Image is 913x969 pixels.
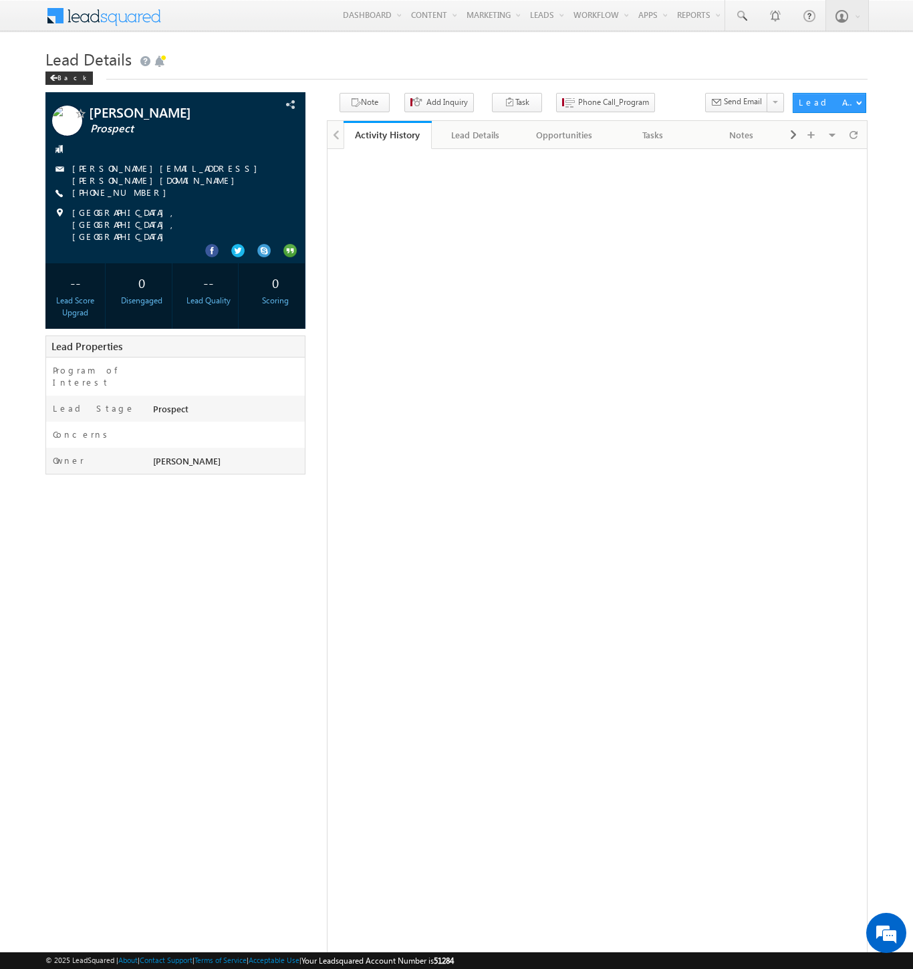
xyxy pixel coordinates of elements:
span: [PERSON_NAME] [153,455,221,466]
a: Notes [697,121,785,149]
img: Profile photo [52,106,82,140]
span: Add Inquiry [426,96,468,108]
a: Contact Support [140,956,192,964]
span: Prospect [90,122,251,136]
div: Activity History [354,128,422,141]
div: Lead Details [442,127,508,143]
div: Disengaged [116,295,168,307]
button: Lead Actions [793,93,866,113]
a: Activity History [344,121,432,149]
span: Phone Call_Program [578,96,649,108]
button: Add Inquiry [404,93,474,112]
label: Lead Stage [53,402,135,414]
div: Lead Actions [799,96,856,108]
div: Back [45,72,93,85]
a: [PERSON_NAME][EMAIL_ADDRESS][PERSON_NAME][DOMAIN_NAME] [72,162,264,186]
button: Send Email [705,93,768,112]
button: Task [492,93,542,112]
span: Your Leadsquared Account Number is [301,956,454,966]
div: -- [49,270,102,295]
a: Opportunities [521,121,609,149]
span: [PERSON_NAME] [89,106,249,119]
span: [GEOGRAPHIC_DATA], [GEOGRAPHIC_DATA], [GEOGRAPHIC_DATA] [72,206,281,243]
a: Acceptable Use [249,956,299,964]
div: Scoring [249,295,301,307]
div: Tasks [620,127,685,143]
span: [PHONE_NUMBER] [72,186,173,200]
label: Owner [53,454,84,466]
div: -- [182,270,235,295]
a: About [118,956,138,964]
span: 51284 [434,956,454,966]
label: Program of Interest [53,364,140,388]
span: Send Email [724,96,762,108]
div: Opportunities [531,127,597,143]
div: Lead Score Upgrad [49,295,102,319]
a: Terms of Service [194,956,247,964]
button: Note [340,93,390,112]
div: Prospect [150,402,305,421]
span: Lead Details [45,48,132,70]
div: Notes [708,127,773,143]
a: Lead Details [432,121,520,149]
a: Tasks [609,121,697,149]
div: 0 [249,270,301,295]
div: 0 [116,270,168,295]
span: © 2025 LeadSquared | | | | | [45,954,454,967]
span: Lead Properties [51,339,122,353]
button: Phone Call_Program [556,93,655,112]
div: Lead Quality [182,295,235,307]
label: Concerns [53,428,112,440]
a: Back [45,71,100,82]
